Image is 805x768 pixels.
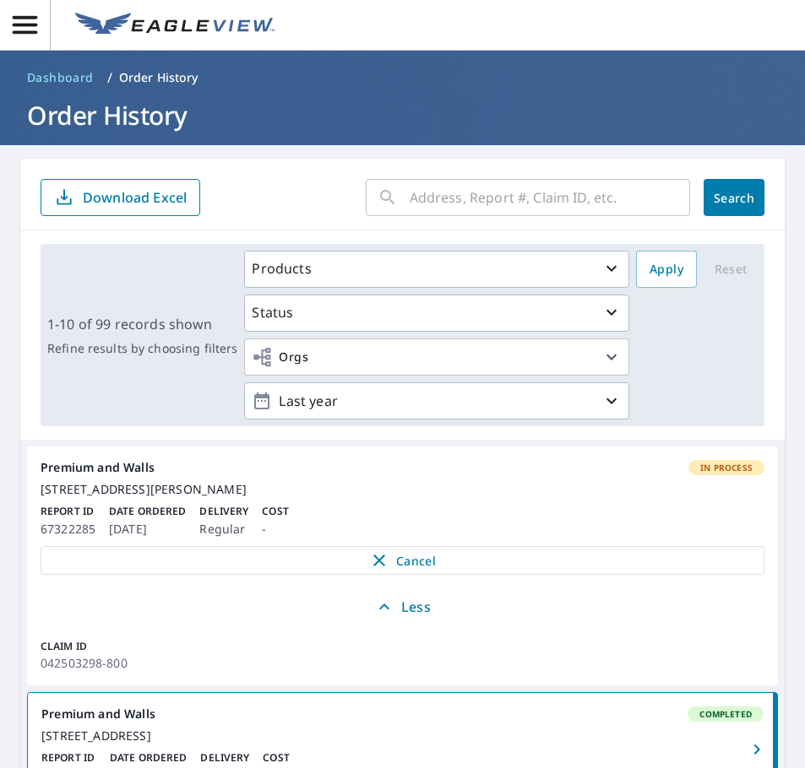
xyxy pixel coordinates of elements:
p: - [262,519,288,539]
img: EV Logo [75,13,275,38]
p: Report ID [41,504,95,519]
p: Delivery [200,750,249,765]
p: Less [374,597,431,617]
button: Apply [636,251,697,288]
p: [DATE] [109,519,186,539]
p: Products [252,258,311,279]
p: Cost [263,750,301,765]
input: Address, Report #, Claim ID, etc. [410,174,690,221]
span: In Process [690,462,763,473]
span: Dashboard [27,69,94,86]
p: 67322285 [41,519,95,539]
a: Premium and WallsIn Process[STREET_ADDRESS][PERSON_NAME]Report ID67322285Date Ordered[DATE]Delive... [27,446,778,588]
button: Orgs [244,338,629,376]
span: Cancel [58,550,747,571]
button: Download Excel [41,179,200,216]
p: 1-10 of 99 records shown [47,314,237,334]
span: Search [717,190,751,206]
button: Products [244,251,629,288]
button: Last year [244,382,629,419]
span: Orgs [252,347,308,368]
div: [STREET_ADDRESS][PERSON_NAME] [41,482,764,497]
div: Premium and Walls [41,460,764,475]
p: Delivery [199,504,248,519]
h1: Order History [20,98,785,133]
a: EV Logo [65,3,285,48]
div: [STREET_ADDRESS] [41,728,764,744]
span: Completed [689,708,762,720]
p: Download Excel [83,188,187,207]
p: Claim ID [41,639,142,654]
p: Report ID [41,750,96,765]
p: Status [252,302,293,322]
button: Status [244,295,629,332]
p: Last year [272,387,601,416]
a: Dashboard [20,64,101,91]
p: Date Ordered [109,504,186,519]
p: Refine results by choosing filters [47,341,237,356]
p: 042503298-800 [41,654,142,672]
li: / [107,68,112,88]
nav: breadcrumb [20,64,785,91]
p: Regular [199,519,248,539]
div: Premium and Walls [41,706,764,722]
p: Cost [262,504,288,519]
button: Less [27,588,778,625]
button: Search [704,179,764,216]
button: Cancel [41,546,764,575]
p: Order History [119,69,199,86]
p: Date Ordered [110,750,187,765]
span: Apply [650,259,683,280]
